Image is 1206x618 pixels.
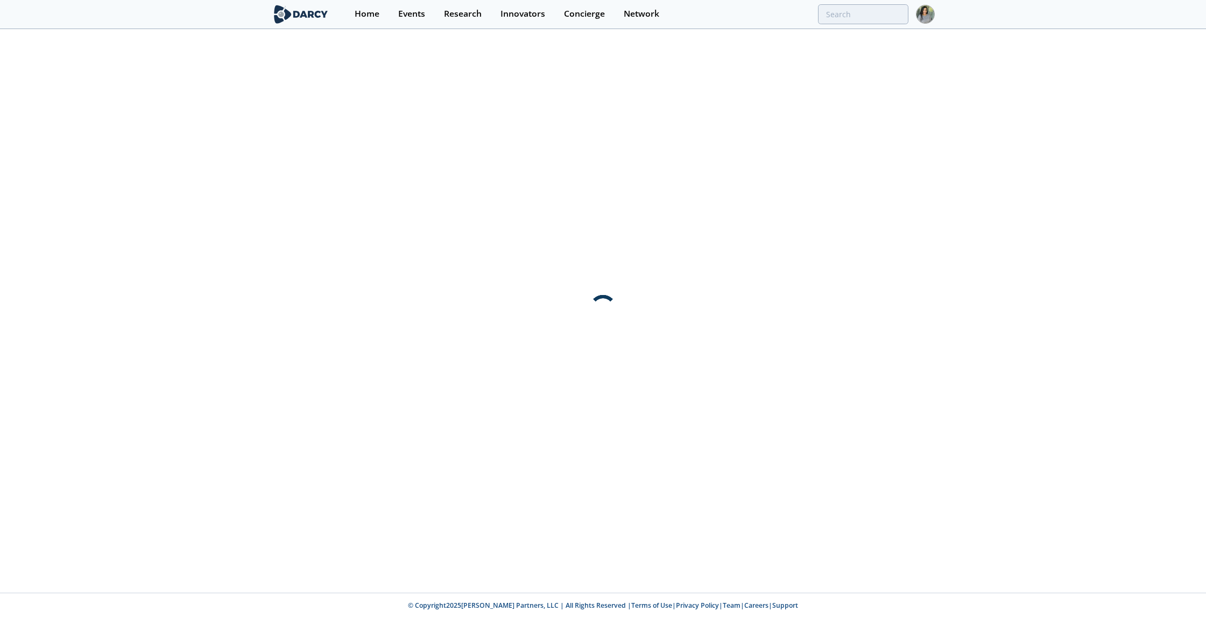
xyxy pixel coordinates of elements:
div: Research [444,10,482,18]
div: Home [355,10,379,18]
a: Careers [744,601,768,610]
div: Network [624,10,659,18]
input: Advanced Search [818,4,908,24]
iframe: chat widget [1161,575,1195,607]
p: © Copyright 2025 [PERSON_NAME] Partners, LLC | All Rights Reserved | | | | | [205,601,1002,610]
div: Events [398,10,425,18]
div: Innovators [500,10,545,18]
img: Profile [916,5,935,24]
a: Privacy Policy [676,601,719,610]
a: Terms of Use [631,601,672,610]
div: Concierge [564,10,605,18]
img: logo-wide.svg [272,5,330,24]
a: Team [723,601,740,610]
a: Support [772,601,798,610]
